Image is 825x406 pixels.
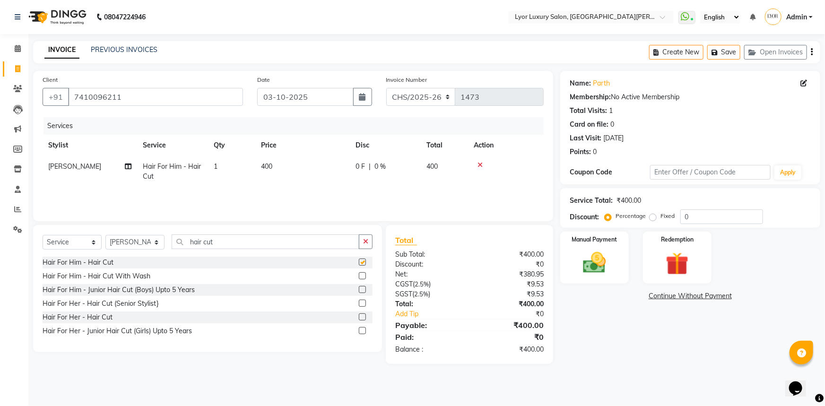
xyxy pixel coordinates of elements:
img: _cash.svg [576,250,613,276]
label: Manual Payment [572,235,617,244]
div: Service Total: [570,196,613,206]
div: Hair For Him - Hair Cut [43,258,113,268]
div: Net: [388,269,469,279]
div: Total Visits: [570,106,607,116]
div: Discount: [570,212,599,222]
label: Date [257,76,270,84]
div: Total: [388,299,469,309]
div: ₹9.53 [469,289,551,299]
a: Add Tip [388,309,483,319]
span: CGST [395,280,413,288]
button: Save [707,45,740,60]
span: [PERSON_NAME] [48,162,101,171]
div: ₹0 [483,309,551,319]
img: Admin [765,9,782,25]
div: [DATE] [603,133,624,143]
th: Service [137,135,208,156]
div: 0 [610,120,614,130]
div: Last Visit: [570,133,601,143]
span: SGST [395,290,412,298]
div: ( ) [388,289,469,299]
label: Client [43,76,58,84]
div: ₹380.95 [469,269,551,279]
a: PREVIOUS INVOICES [91,45,157,54]
div: Name: [570,78,591,88]
div: Balance : [388,345,469,354]
img: logo [24,4,89,30]
div: Card on file: [570,120,608,130]
div: Hair For Him - Junior Hair Cut (Boys) Upto 5 Years [43,285,195,295]
th: Qty [208,135,255,156]
div: ₹0 [469,331,551,343]
div: 0 [593,147,597,157]
button: Create New [649,45,703,60]
img: _gift.svg [659,250,696,278]
input: Enter Offer / Coupon Code [650,165,771,180]
span: Total [395,235,417,245]
div: Discount: [388,259,469,269]
b: 08047224946 [104,4,146,30]
span: 400 [261,162,272,171]
span: 0 % [374,162,386,172]
span: 0 F [356,162,365,172]
button: Open Invoices [744,45,807,60]
div: Membership: [570,92,611,102]
th: Price [255,135,350,156]
span: Hair For Him - Hair Cut [143,162,201,181]
th: Disc [350,135,421,156]
div: ₹9.53 [469,279,551,289]
div: No Active Membership [570,92,811,102]
label: Redemption [661,235,694,244]
a: INVOICE [44,42,79,59]
label: Percentage [616,212,646,220]
th: Stylist [43,135,137,156]
div: ₹400.00 [469,299,551,309]
div: Payable: [388,320,469,331]
span: Admin [786,12,807,22]
div: Hair For Her - Hair Cut [43,312,113,322]
input: Search by Name/Mobile/Email/Code [68,88,243,106]
th: Total [421,135,468,156]
span: 2.5% [415,280,429,288]
th: Action [468,135,544,156]
div: Hair For Her - Junior Hair Cut (Girls) Upto 5 Years [43,326,192,336]
span: 2.5% [414,290,428,298]
div: Sub Total: [388,250,469,259]
div: Paid: [388,331,469,343]
div: ₹400.00 [469,320,551,331]
label: Invoice Number [386,76,427,84]
div: 1 [609,106,613,116]
div: Hair For Him - Hair Cut With Wash [43,271,150,281]
span: 1 [214,162,217,171]
input: Search or Scan [172,234,359,249]
div: ₹400.00 [617,196,641,206]
label: Fixed [660,212,675,220]
button: +91 [43,88,69,106]
div: ( ) [388,279,469,289]
iframe: chat widget [785,368,816,397]
button: Apply [774,165,801,180]
div: ₹400.00 [469,250,551,259]
div: ₹400.00 [469,345,551,354]
span: | [369,162,371,172]
a: Parth [593,78,610,88]
div: Services [43,117,551,135]
div: Hair For Her - Hair Cut (Senior Stylist} [43,299,159,309]
div: Coupon Code [570,167,650,177]
div: Points: [570,147,591,157]
a: Continue Without Payment [562,291,818,301]
span: 400 [426,162,438,171]
div: ₹0 [469,259,551,269]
